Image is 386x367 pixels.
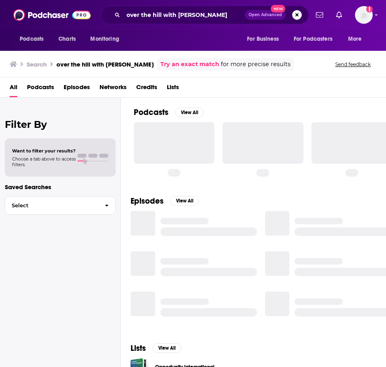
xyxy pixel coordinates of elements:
[123,8,245,21] input: Search podcasts, credits, & more...
[167,81,179,97] a: Lists
[333,8,345,22] a: Show notifications dropdown
[101,6,309,24] div: Search podcasts, credits, & more...
[27,60,47,68] h3: Search
[355,6,373,24] button: Show profile menu
[131,343,181,353] a: ListsView All
[20,33,44,45] span: Podcasts
[160,60,219,69] a: Try an exact match
[13,7,91,23] img: Podchaser - Follow, Share and Rate Podcasts
[5,119,116,130] h2: Filter By
[333,61,373,68] button: Send feedback
[170,196,199,206] button: View All
[294,33,332,45] span: For Podcasters
[134,107,168,117] h2: Podcasts
[10,81,17,97] a: All
[313,8,326,22] a: Show notifications dropdown
[131,343,146,353] h2: Lists
[12,156,76,167] span: Choose a tab above to access filters.
[5,203,98,208] span: Select
[247,33,279,45] span: For Business
[221,60,291,69] span: for more precise results
[355,6,373,24] span: Logged in as GregKubie
[64,81,90,97] a: Episodes
[342,31,372,47] button: open menu
[134,107,204,117] a: PodcastsView All
[5,183,116,191] p: Saved Searches
[152,343,181,353] button: View All
[245,10,286,20] button: Open AdvancedNew
[366,6,373,13] svg: Add a profile image
[131,196,199,206] a: EpisodesView All
[90,33,119,45] span: Monitoring
[175,108,204,117] button: View All
[14,31,54,47] button: open menu
[249,13,282,17] span: Open Advanced
[58,33,76,45] span: Charts
[241,31,289,47] button: open menu
[131,196,164,206] h2: Episodes
[100,81,127,97] a: Networks
[56,60,154,68] h3: over the hill with [PERSON_NAME]
[271,5,285,13] span: New
[5,196,116,215] button: Select
[288,31,344,47] button: open menu
[136,81,157,97] a: Credits
[85,31,129,47] button: open menu
[27,81,54,97] a: Podcasts
[348,33,362,45] span: More
[355,6,373,24] img: User Profile
[12,148,76,154] span: Want to filter your results?
[53,31,81,47] a: Charts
